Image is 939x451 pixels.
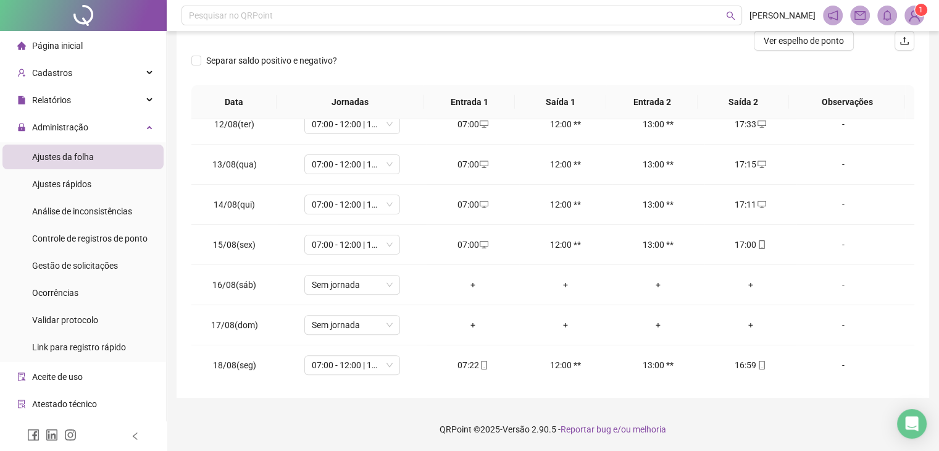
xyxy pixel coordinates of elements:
[714,117,787,131] div: 17:33
[312,276,393,294] span: Sem jornada
[756,160,766,169] span: desktop
[882,10,893,21] span: bell
[764,34,844,48] span: Ver espelho de ponto
[32,68,72,78] span: Cadastros
[478,240,488,249] span: desktop
[915,4,927,16] sup: Atualize o seu contato no menu Meus Dados
[714,158,787,171] div: 17:15
[436,318,509,332] div: +
[897,409,927,439] div: Open Intercom Messenger
[899,36,909,46] span: upload
[32,261,118,271] span: Gestão de solicitações
[806,158,879,171] div: -
[17,123,26,132] span: lock
[32,41,83,51] span: Página inicial
[529,318,602,332] div: +
[211,320,258,330] span: 17/08(dom)
[919,6,923,14] span: 1
[277,85,424,119] th: Jornadas
[436,358,509,372] div: 07:22
[436,158,509,171] div: 07:00
[131,432,140,440] span: left
[214,119,254,129] span: 12/08(ter)
[312,155,393,174] span: 07:00 - 12:00 | 13:00 - 16:48
[312,356,393,374] span: 07:00 - 12:00 | 13:00 - 16:48
[515,85,606,119] th: Saída 1
[27,429,40,441] span: facebook
[32,179,91,189] span: Ajustes rápidos
[312,316,393,334] span: Sem jornada
[167,408,939,451] footer: QRPoint © 2025 - 2.90.5 -
[32,372,83,382] span: Aceite de uso
[17,69,26,77] span: user-add
[436,238,509,251] div: 07:00
[726,11,735,20] span: search
[806,238,879,251] div: -
[799,95,895,109] span: Observações
[32,122,88,132] span: Administração
[17,96,26,104] span: file
[201,54,342,67] span: Separar saldo positivo e negativo?
[622,318,695,332] div: +
[64,429,77,441] span: instagram
[213,360,256,370] span: 18/08(seg)
[756,361,766,369] span: mobile
[854,10,866,21] span: mail
[17,400,26,408] span: solution
[789,85,905,119] th: Observações
[806,318,879,332] div: -
[32,152,94,162] span: Ajustes da folha
[424,85,515,119] th: Entrada 1
[32,342,126,352] span: Link para registro rápido
[312,195,393,214] span: 07:00 - 12:00 | 13:00 - 16:48
[214,200,255,209] span: 14/08(qui)
[32,399,97,409] span: Atestado técnico
[714,198,787,211] div: 17:11
[32,95,71,105] span: Relatórios
[213,240,256,250] span: 15/08(sex)
[806,358,879,372] div: -
[436,198,509,211] div: 07:00
[478,120,488,129] span: desktop
[905,6,924,25] img: 84905
[478,361,488,369] span: mobile
[312,115,393,133] span: 07:00 - 12:00 | 13:00 - 16:48
[714,278,787,292] div: +
[436,278,509,292] div: +
[212,159,257,169] span: 13/08(qua)
[714,318,787,332] div: +
[478,160,488,169] span: desktop
[212,280,256,290] span: 16/08(sáb)
[32,234,148,243] span: Controle de registros de ponto
[756,120,766,129] span: desktop
[698,85,789,119] th: Saída 2
[806,198,879,211] div: -
[827,10,838,21] span: notification
[478,200,488,209] span: desktop
[32,206,132,216] span: Análise de inconsistências
[756,200,766,209] span: desktop
[46,429,58,441] span: linkedin
[714,238,787,251] div: 17:00
[503,424,530,434] span: Versão
[436,117,509,131] div: 07:00
[32,288,78,298] span: Ocorrências
[529,278,602,292] div: +
[714,358,787,372] div: 16:59
[806,278,879,292] div: -
[17,373,26,381] span: audit
[806,117,879,131] div: -
[756,240,766,249] span: mobile
[191,85,277,119] th: Data
[561,424,666,434] span: Reportar bug e/ou melhoria
[606,85,698,119] th: Entrada 2
[749,9,816,22] span: [PERSON_NAME]
[312,235,393,254] span: 07:00 - 12:00 | 13:00 - 16:48
[32,315,98,325] span: Validar protocolo
[17,41,26,50] span: home
[754,31,854,51] button: Ver espelho de ponto
[622,278,695,292] div: +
